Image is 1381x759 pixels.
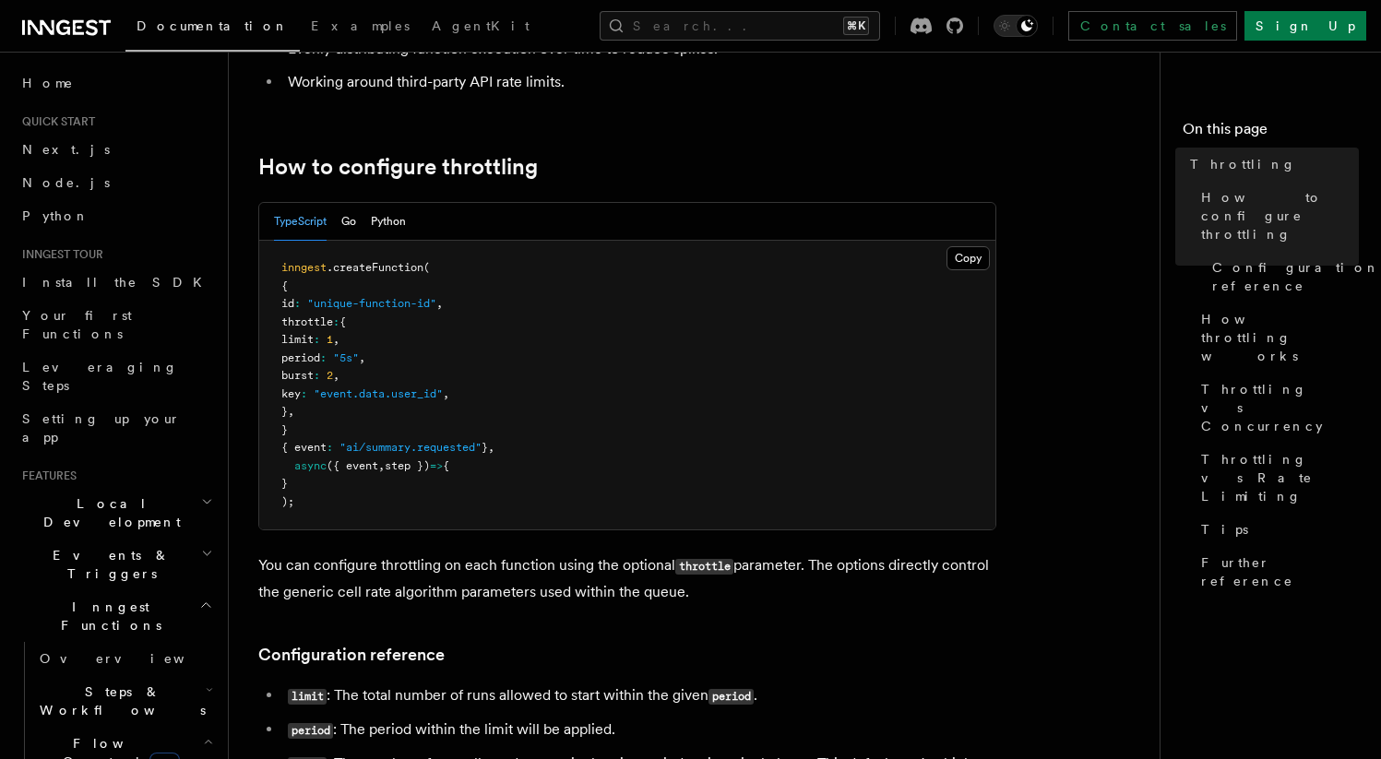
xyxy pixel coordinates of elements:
button: Inngest Functions [15,590,217,642]
span: 1 [327,333,333,346]
span: Your first Functions [22,308,132,341]
span: Configuration reference [1212,258,1380,295]
a: AgentKit [421,6,541,50]
a: Overview [32,642,217,675]
span: Install the SDK [22,275,213,290]
span: AgentKit [432,18,530,33]
span: limit [281,333,314,346]
span: Steps & Workflows [32,682,206,719]
span: id [281,297,294,310]
span: Python [22,208,89,223]
span: How to configure throttling [1201,188,1359,243]
button: Local Development [15,487,217,539]
a: Throttling vs Concurrency [1194,373,1359,443]
a: Documentation [125,6,300,52]
span: "5s" [333,351,359,364]
span: : [314,333,320,346]
a: Your first Functions [15,299,217,350]
span: step }) [385,459,430,472]
a: How to configure throttling [258,154,538,180]
span: ); [281,495,294,508]
span: , [333,369,339,382]
a: Configuration reference [1205,251,1359,302]
span: Overview [40,651,230,666]
button: Copy [946,246,990,270]
span: : [327,441,333,454]
kbd: ⌘K [843,17,869,35]
span: { event [281,441,327,454]
span: , [378,459,385,472]
code: period [288,723,333,739]
a: Python [15,199,217,232]
span: => [430,459,443,472]
span: : [320,351,327,364]
span: Inngest Functions [15,598,199,634]
span: inngest [281,261,327,274]
span: Tips [1201,520,1248,539]
a: Node.js [15,166,217,199]
li: : The total number of runs allowed to start within the given . [282,682,996,709]
button: Toggle dark mode [994,15,1038,37]
span: burst [281,369,314,382]
a: How to configure throttling [1194,181,1359,251]
span: Throttling vs Rate Limiting [1201,450,1359,505]
a: Next.js [15,133,217,166]
span: { [443,459,449,472]
span: } [281,477,288,490]
a: Further reference [1194,546,1359,598]
span: , [443,387,449,400]
button: TypeScript [274,203,327,241]
span: { [339,315,346,328]
a: Throttling vs Rate Limiting [1194,443,1359,513]
span: Further reference [1201,553,1359,590]
span: Examples [311,18,410,33]
span: How throttling works [1201,310,1359,365]
span: , [488,441,494,454]
span: ({ event [327,459,378,472]
p: You can configure throttling on each function using the optional parameter. The options directly ... [258,552,996,605]
span: } [281,423,288,436]
a: Tips [1194,513,1359,546]
code: period [708,689,754,705]
span: async [294,459,327,472]
span: : [333,315,339,328]
span: } [482,441,488,454]
span: "event.data.user_id" [314,387,443,400]
button: Events & Triggers [15,539,217,590]
button: Search...⌘K [600,11,880,41]
span: ( [423,261,430,274]
span: Throttling [1190,155,1296,173]
span: Events & Triggers [15,546,201,583]
span: "ai/summary.requested" [339,441,482,454]
span: Next.js [22,142,110,157]
span: .createFunction [327,261,423,274]
code: limit [288,689,327,705]
span: "unique-function-id" [307,297,436,310]
span: Documentation [137,18,289,33]
span: : [301,387,307,400]
span: , [288,405,294,418]
span: , [436,297,443,310]
a: Sign Up [1244,11,1366,41]
a: Home [15,66,217,100]
span: Quick start [15,114,95,129]
button: Go [341,203,356,241]
a: Install the SDK [15,266,217,299]
span: Local Development [15,494,201,531]
button: Steps & Workflows [32,675,217,727]
span: , [359,351,365,364]
span: period [281,351,320,364]
span: Inngest tour [15,247,103,262]
span: Node.js [22,175,110,190]
span: 2 [327,369,333,382]
span: : [314,369,320,382]
a: Contact sales [1068,11,1237,41]
span: , [333,333,339,346]
span: { [281,279,288,292]
span: Throttling vs Concurrency [1201,380,1359,435]
button: Python [371,203,406,241]
code: throttle [675,559,733,575]
a: Throttling [1183,148,1359,181]
span: Home [22,74,74,92]
a: Examples [300,6,421,50]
